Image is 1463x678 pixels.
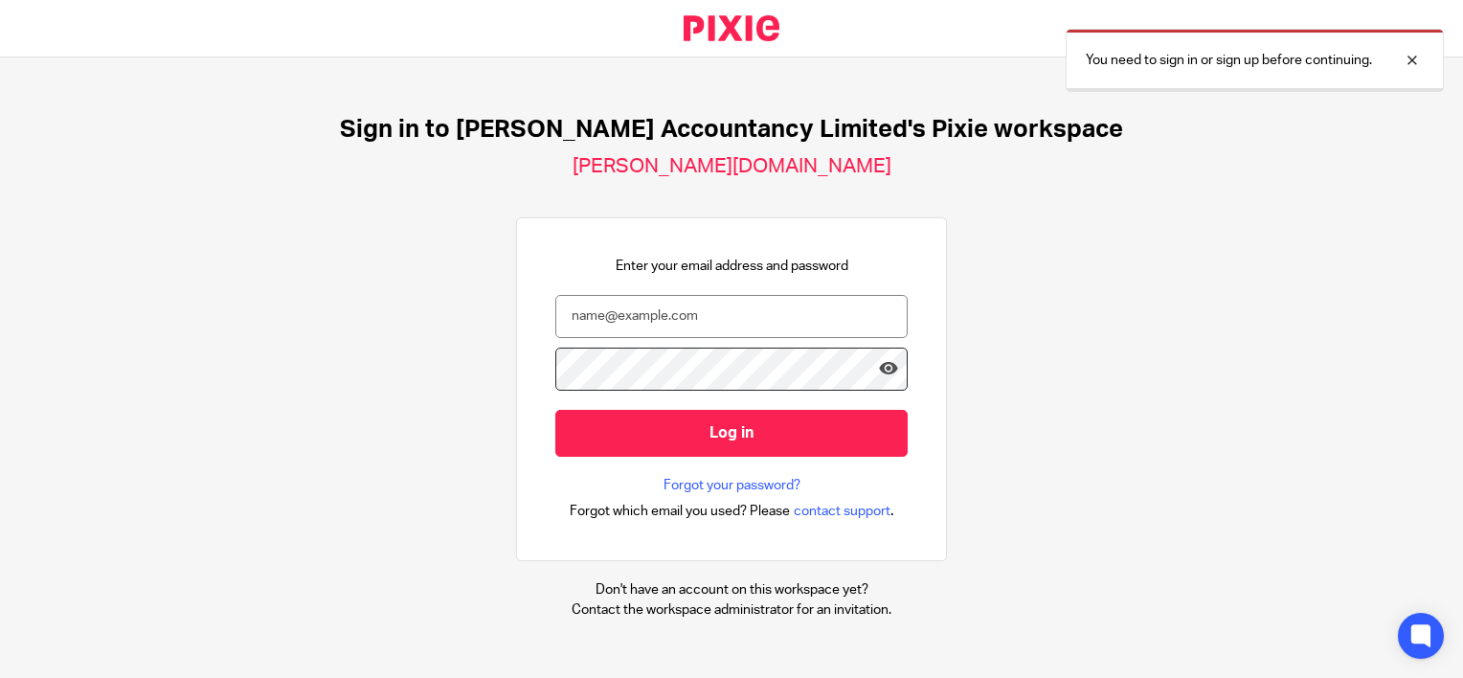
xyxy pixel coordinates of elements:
div: . [570,500,894,522]
input: Log in [555,410,908,457]
span: contact support [794,502,890,521]
span: Forgot which email you used? Please [570,502,790,521]
input: name@example.com [555,295,908,338]
a: Forgot your password? [664,476,800,495]
p: Enter your email address and password [616,257,848,276]
p: Don't have an account on this workspace yet? [572,580,891,599]
h1: Sign in to [PERSON_NAME] Accountancy Limited's Pixie workspace [340,115,1123,145]
p: You need to sign in or sign up before continuing. [1086,51,1372,70]
p: Contact the workspace administrator for an invitation. [572,600,891,620]
h2: [PERSON_NAME][DOMAIN_NAME] [573,154,891,179]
